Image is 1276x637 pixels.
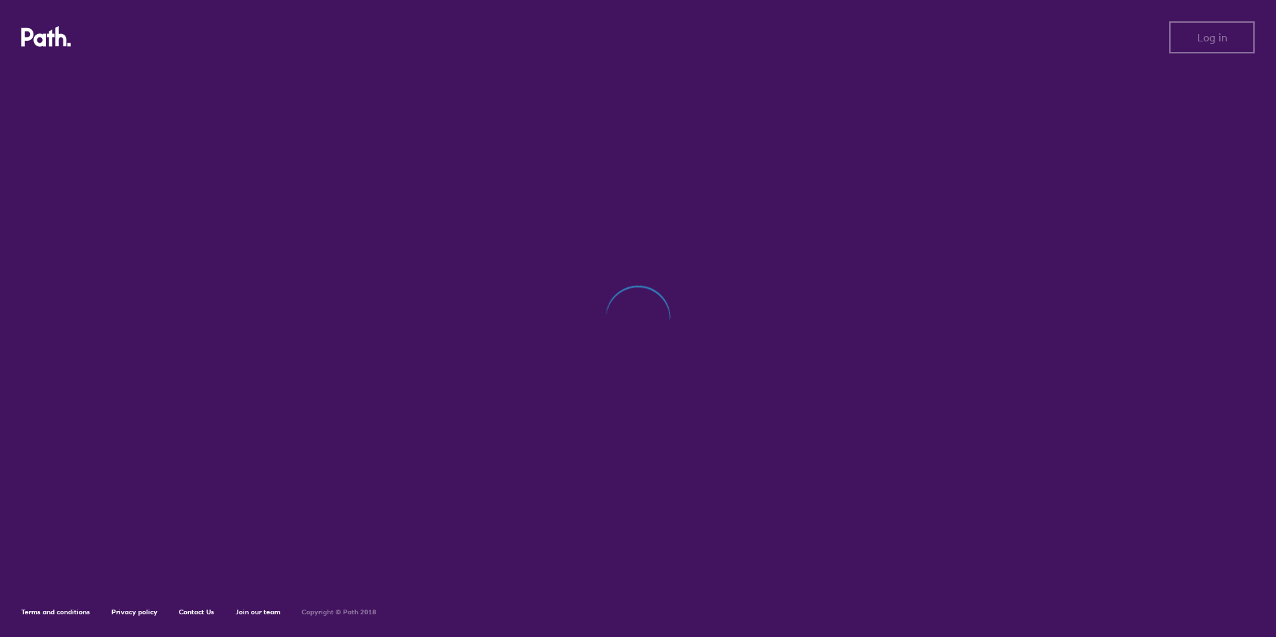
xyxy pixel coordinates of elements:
[179,608,214,616] a: Contact Us
[1169,21,1255,53] button: Log in
[111,608,157,616] a: Privacy policy
[302,608,376,616] h6: Copyright © Path 2018
[1197,31,1227,43] span: Log in
[21,608,90,616] a: Terms and conditions
[236,608,280,616] a: Join our team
